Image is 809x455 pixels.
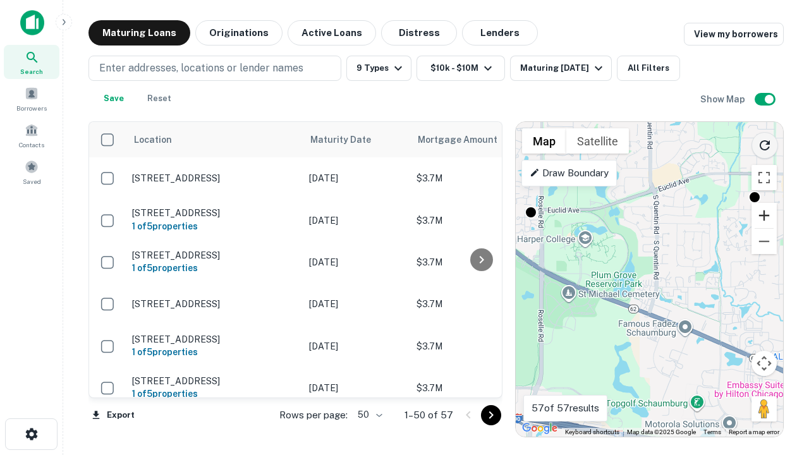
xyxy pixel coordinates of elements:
span: Saved [23,176,41,186]
span: Search [20,66,43,76]
h6: 1 of 5 properties [132,387,296,401]
button: Lenders [462,20,538,45]
p: $3.7M [417,381,543,395]
button: All Filters [617,56,680,81]
h6: Show Map [700,92,747,106]
button: Zoom out [751,229,777,254]
p: [DATE] [309,255,404,269]
button: Save your search to get updates of matches that match your search criteria. [94,86,134,111]
p: [DATE] [309,381,404,395]
a: Open this area in Google Maps (opens a new window) [519,420,561,437]
p: $3.7M [417,255,543,269]
button: Show street map [522,128,566,154]
button: Distress [381,20,457,45]
div: 50 [353,406,384,424]
p: [DATE] [309,214,404,227]
span: Map data ©2025 Google [627,428,696,435]
img: capitalize-icon.png [20,10,44,35]
a: Borrowers [4,82,59,116]
p: [STREET_ADDRESS] [132,173,296,184]
p: Rows per page: [279,408,348,423]
button: Keyboard shortcuts [565,428,619,437]
button: Active Loans [288,20,376,45]
h6: 1 of 5 properties [132,261,296,275]
p: Enter addresses, locations or lender names [99,61,303,76]
p: $3.7M [417,297,543,311]
p: [STREET_ADDRESS] [132,250,296,261]
button: Originations [195,20,283,45]
button: Reload search area [751,132,778,159]
a: Report a map error [729,428,779,435]
div: Maturing [DATE] [520,61,606,76]
button: Export [88,406,138,425]
p: [STREET_ADDRESS] [132,207,296,219]
button: Drag Pegman onto the map to open Street View [751,396,777,422]
a: Saved [4,155,59,189]
span: Mortgage Amount [418,132,514,147]
button: $10k - $10M [417,56,505,81]
p: $3.7M [417,171,543,185]
p: [DATE] [309,297,404,311]
p: 1–50 of 57 [404,408,453,423]
a: View my borrowers [684,23,784,45]
p: $3.7M [417,214,543,227]
p: 57 of 57 results [532,401,599,416]
button: Toggle fullscreen view [751,165,777,190]
a: Search [4,45,59,79]
span: Maturity Date [310,132,387,147]
p: [STREET_ADDRESS] [132,298,296,310]
p: [STREET_ADDRESS] [132,334,296,345]
button: Maturing Loans [88,20,190,45]
button: Enter addresses, locations or lender names [88,56,341,81]
iframe: Chat Widget [746,313,809,374]
p: $3.7M [417,339,543,353]
button: 9 Types [346,56,411,81]
p: [DATE] [309,171,404,185]
a: Terms (opens in new tab) [703,428,721,435]
h6: 1 of 5 properties [132,219,296,233]
p: Draw Boundary [530,166,609,181]
p: [DATE] [309,339,404,353]
button: Maturing [DATE] [510,56,612,81]
th: Maturity Date [303,122,410,157]
span: Contacts [19,140,44,150]
button: Show satellite imagery [566,128,629,154]
th: Mortgage Amount [410,122,549,157]
p: [STREET_ADDRESS] [132,375,296,387]
button: Reset [139,86,179,111]
img: Google [519,420,561,437]
span: Borrowers [16,103,47,113]
h6: 1 of 5 properties [132,345,296,359]
button: Go to next page [481,405,501,425]
a: Contacts [4,118,59,152]
span: Location [133,132,172,147]
button: Zoom in [751,203,777,228]
th: Location [126,122,303,157]
div: 0 0 [516,122,783,437]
